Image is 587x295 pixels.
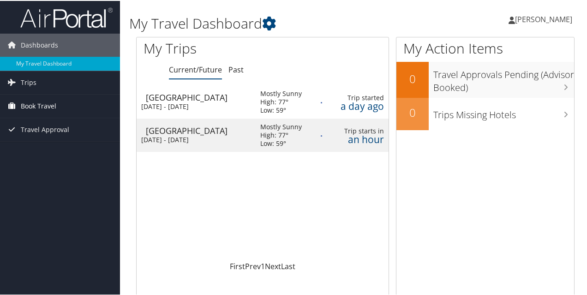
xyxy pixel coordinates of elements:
div: [DATE] - [DATE] [141,135,246,143]
span: Trips [21,70,36,93]
div: Mostly Sunny [260,122,302,130]
div: [GEOGRAPHIC_DATA] [146,126,251,134]
div: a day ago [331,101,384,109]
img: alert-flat-solid-info.png [321,101,322,102]
a: [PERSON_NAME] [509,5,581,32]
span: Dashboards [21,33,58,56]
h2: 0 [396,104,429,120]
h1: My Action Items [396,38,574,57]
img: airportal-logo.png [20,6,113,28]
h2: 0 [396,70,429,86]
div: [GEOGRAPHIC_DATA] [146,92,251,101]
a: 0Travel Approvals Pending (Advisor Booked) [396,61,574,96]
h1: My Travel Dashboard [129,13,431,32]
div: Trip started [331,93,384,101]
a: Past [228,64,244,74]
div: Low: 59° [260,138,302,147]
a: Next [265,260,281,271]
a: 1 [261,260,265,271]
span: Travel Approval [21,117,69,140]
a: 0Trips Missing Hotels [396,97,574,129]
a: Last [281,260,295,271]
h1: My Trips [144,38,276,57]
a: Prev [245,260,261,271]
div: Trip starts in [331,126,384,134]
div: [DATE] - [DATE] [141,102,246,110]
img: alert-flat-solid-info.png [321,134,322,136]
div: an hour [331,134,384,143]
span: [PERSON_NAME] [515,13,572,24]
a: Current/Future [169,64,222,74]
h3: Travel Approvals Pending (Advisor Booked) [433,63,574,93]
span: Book Travel [21,94,56,117]
div: Mostly Sunny [260,89,302,97]
div: High: 77° [260,97,302,105]
div: Low: 59° [260,105,302,114]
div: High: 77° [260,130,302,138]
a: First [230,260,245,271]
h3: Trips Missing Hotels [433,103,574,120]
